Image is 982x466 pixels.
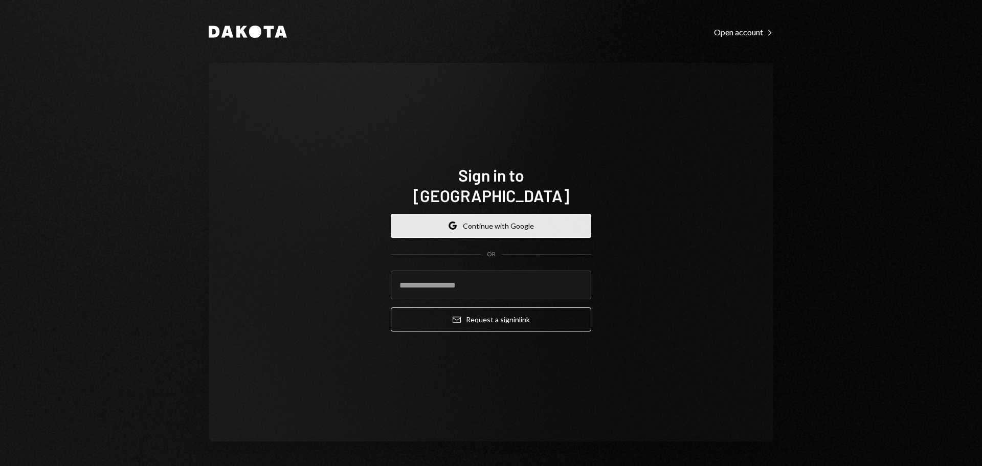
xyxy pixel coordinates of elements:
[714,27,773,37] div: Open account
[391,165,591,206] h1: Sign in to [GEOGRAPHIC_DATA]
[391,214,591,238] button: Continue with Google
[487,250,496,259] div: OR
[714,26,773,37] a: Open account
[391,307,591,331] button: Request a signinlink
